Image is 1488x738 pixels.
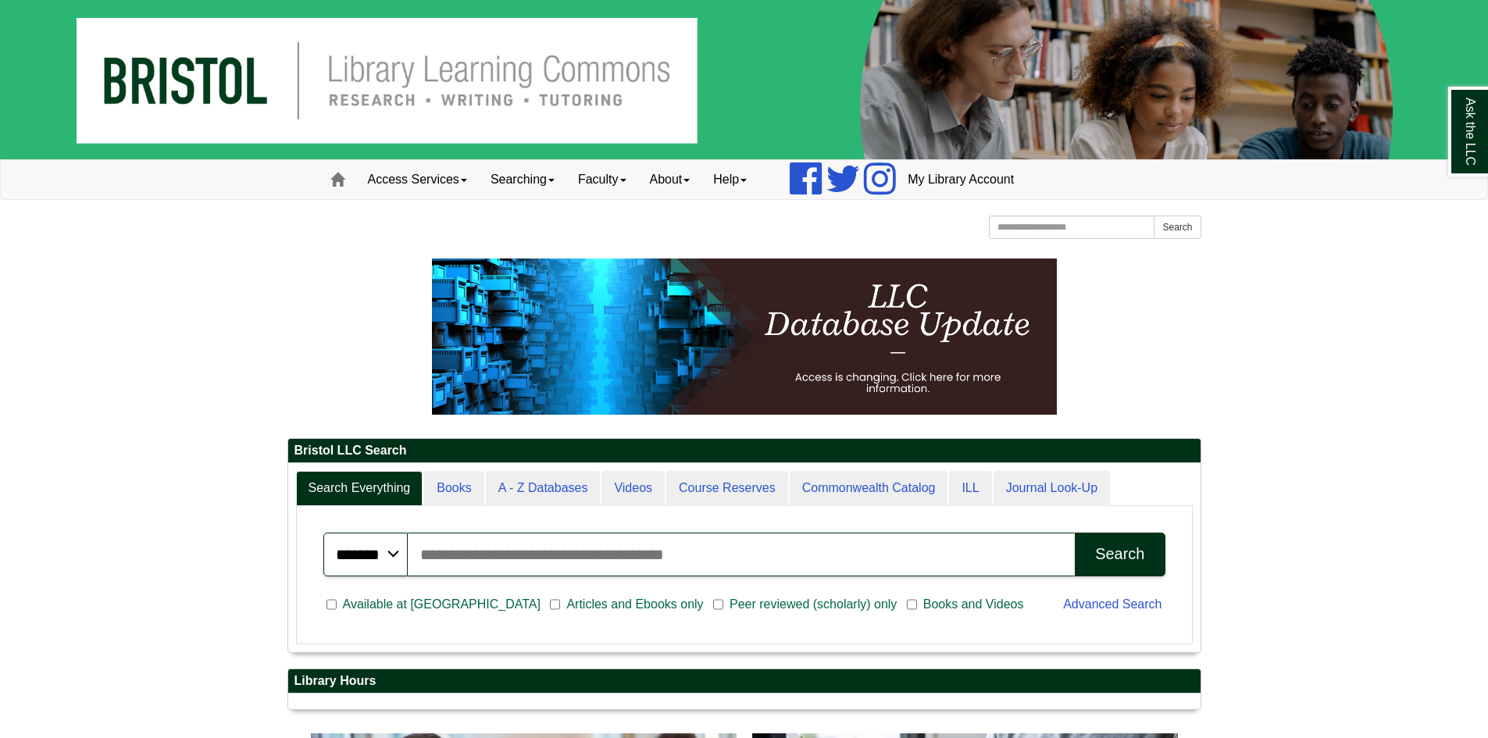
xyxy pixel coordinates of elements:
[666,471,788,506] a: Course Reserves
[601,471,665,506] a: Videos
[486,471,601,506] a: A - Z Databases
[1063,597,1161,611] a: Advanced Search
[432,258,1057,415] img: HTML tutorial
[723,595,903,614] span: Peer reviewed (scholarly) only
[896,160,1026,199] a: My Library Account
[917,595,1030,614] span: Books and Videos
[907,597,917,611] input: Books and Videos
[1154,216,1201,239] button: Search
[296,471,423,506] a: Search Everything
[1095,545,1144,563] div: Search
[949,471,991,506] a: ILL
[790,471,948,506] a: Commonwealth Catalog
[638,160,702,199] a: About
[288,669,1201,693] h2: Library Hours
[560,595,709,614] span: Articles and Ebooks only
[550,597,560,611] input: Articles and Ebooks only
[1075,533,1165,576] button: Search
[713,597,723,611] input: Peer reviewed (scholarly) only
[288,439,1201,463] h2: Bristol LLC Search
[356,160,479,199] a: Access Services
[994,471,1110,506] a: Journal Look-Up
[337,595,547,614] span: Available at [GEOGRAPHIC_DATA]
[479,160,566,199] a: Searching
[424,471,484,506] a: Books
[701,160,758,199] a: Help
[327,597,337,611] input: Available at [GEOGRAPHIC_DATA]
[566,160,638,199] a: Faculty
